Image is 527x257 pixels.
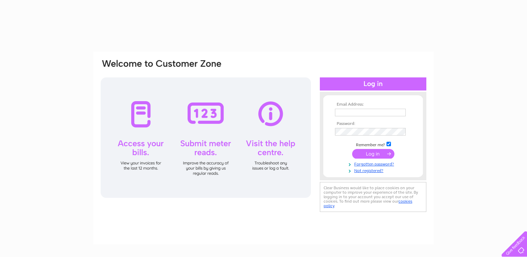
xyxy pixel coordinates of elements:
input: Submit [352,149,394,159]
div: Clear Business would like to place cookies on your computer to improve your experience of the sit... [320,182,426,212]
th: Email Address: [333,102,413,107]
th: Password: [333,121,413,126]
a: Forgotten password? [335,160,413,167]
a: Not registered? [335,167,413,173]
td: Remember me? [333,141,413,148]
a: cookies policy [324,199,412,208]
